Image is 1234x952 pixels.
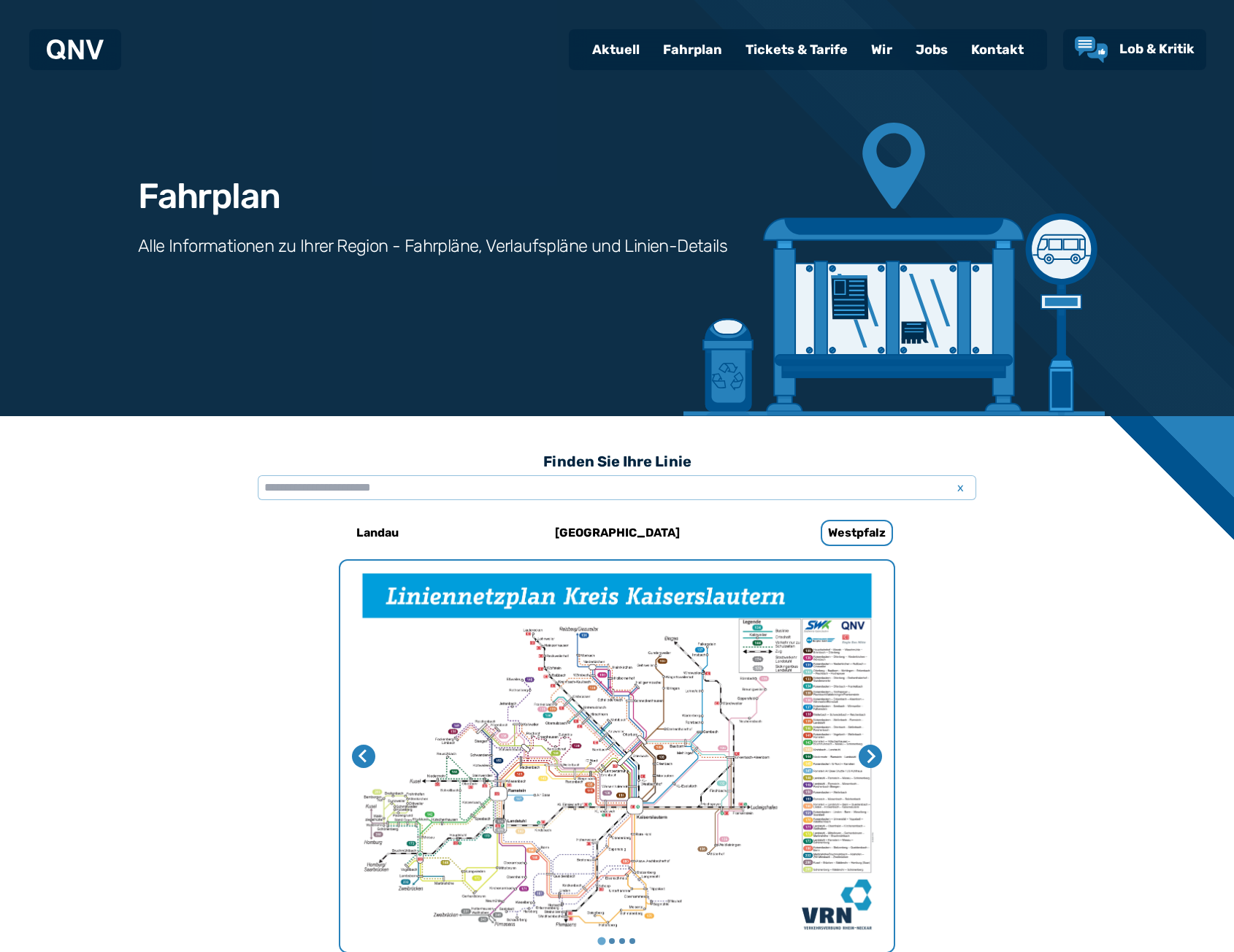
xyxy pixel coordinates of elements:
span: Lob & Kritik [1119,41,1195,57]
h3: Alle Informationen zu Ihrer Region - Fahrpläne, Verlaufspläne und Linien-Details [138,234,727,258]
button: Gehe zu Seite 4 [629,938,635,944]
h6: Landau [350,521,405,545]
ul: Wählen Sie eine Seite zum Anzeigen [340,936,894,946]
a: Landau [280,515,475,550]
img: Netzpläne Westpfalz Seite 1 von 4 [340,561,894,952]
a: QNV Logo [47,35,104,64]
button: Gehe zu Seite 3 [619,938,625,944]
span: x [950,479,970,496]
a: Wir [859,31,904,69]
a: Lob & Kritik [1075,37,1195,63]
h6: [GEOGRAPHIC_DATA] [549,521,686,545]
a: Fahrplan [651,31,734,69]
h1: Fahrplan [138,179,280,214]
a: Jobs [904,31,959,69]
a: [GEOGRAPHIC_DATA] [520,515,714,550]
li: 1 von 4 [340,561,894,952]
h6: Westpfalz [821,520,893,546]
a: Tickets & Tarife [734,31,859,69]
a: Westpfalz [759,515,954,550]
button: Gehe zu Seite 1 [597,937,605,945]
div: My Favorite Images [340,561,894,952]
a: Aktuell [580,31,651,69]
button: Letzte Seite [352,745,375,768]
button: Nächste Seite [859,745,882,768]
button: Gehe zu Seite 2 [609,938,615,944]
img: QNV Logo [47,39,104,60]
h3: Finden Sie Ihre Linie [258,445,976,477]
a: Kontakt [959,31,1035,69]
